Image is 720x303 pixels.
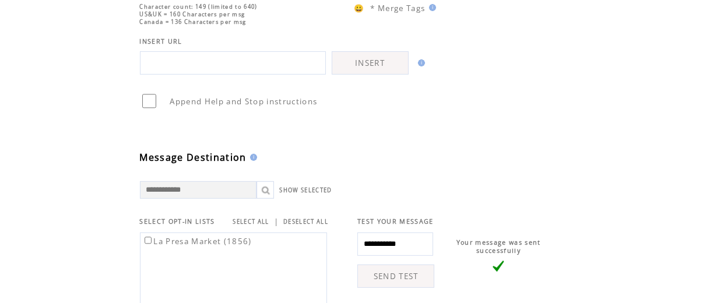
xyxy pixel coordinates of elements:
[233,218,269,226] a: SELECT ALL
[426,4,436,11] img: help.gif
[456,238,541,255] span: Your message was sent successfully
[140,18,247,26] span: Canada = 136 Characters per msg
[145,237,152,244] input: La Presa Market (1856)
[140,151,247,164] span: Message Destination
[140,217,215,226] span: SELECT OPT-IN LISTS
[493,260,504,272] img: vLarge.png
[247,154,257,161] img: help.gif
[357,265,434,288] a: SEND TEST
[140,10,245,18] span: US&UK = 160 Characters per msg
[142,236,252,246] label: La Presa Market (1856)
[415,59,425,66] img: help.gif
[354,3,364,13] span: 😀
[140,37,182,45] span: INSERT URL
[274,216,279,227] span: |
[283,218,328,226] a: DESELECT ALL
[140,3,258,10] span: Character count: 149 (limited to 640)
[371,3,426,13] span: * Merge Tags
[357,217,434,226] span: TEST YOUR MESSAGE
[332,51,409,75] a: INSERT
[280,186,332,194] a: SHOW SELECTED
[170,96,317,107] span: Append Help and Stop instructions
